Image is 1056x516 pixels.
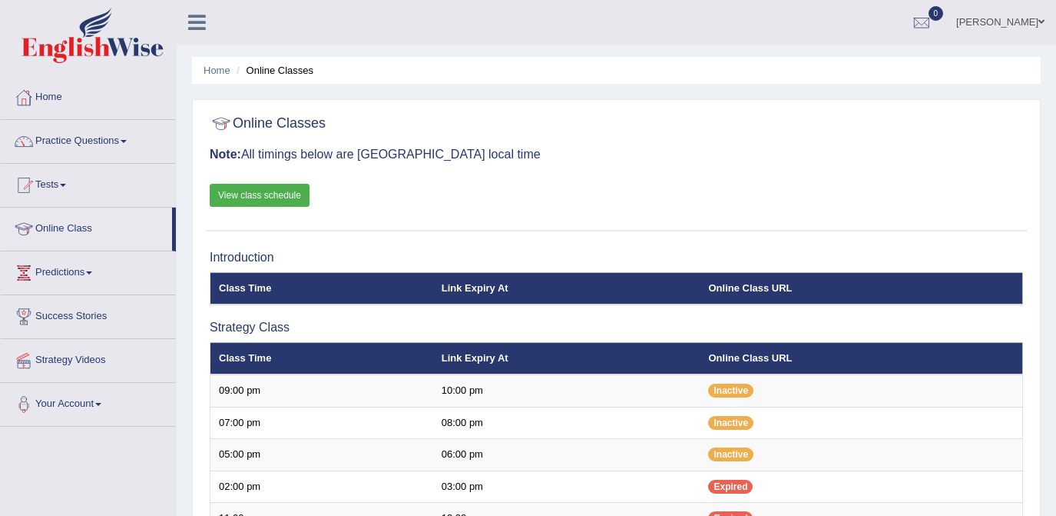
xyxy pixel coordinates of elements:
[210,272,433,305] th: Class Time
[210,439,433,471] td: 05:00 pm
[433,439,700,471] td: 06:00 pm
[233,63,313,78] li: Online Classes
[1,339,176,378] a: Strategy Videos
[1,164,176,202] a: Tests
[433,342,700,375] th: Link Expiry At
[210,148,1023,161] h3: All timings below are [GEOGRAPHIC_DATA] local time
[700,272,1022,305] th: Online Class URL
[433,272,700,305] th: Link Expiry At
[1,120,176,158] a: Practice Questions
[1,76,176,115] a: Home
[929,6,944,21] span: 0
[700,342,1022,375] th: Online Class URL
[210,148,241,161] b: Note:
[204,65,230,76] a: Home
[433,407,700,439] td: 08:00 pm
[708,448,753,461] span: Inactive
[1,383,176,421] a: Your Account
[433,471,700,503] td: 03:00 pm
[1,295,176,334] a: Success Stories
[210,112,326,135] h2: Online Classes
[1,208,172,246] a: Online Class
[210,184,310,207] a: View class schedule
[1,251,176,290] a: Predictions
[210,342,433,375] th: Class Time
[210,375,433,407] td: 09:00 pm
[708,480,753,494] span: Expired
[210,321,1023,335] h3: Strategy Class
[708,384,753,398] span: Inactive
[210,471,433,503] td: 02:00 pm
[210,251,1023,265] h3: Introduction
[708,416,753,430] span: Inactive
[433,375,700,407] td: 10:00 pm
[210,407,433,439] td: 07:00 pm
